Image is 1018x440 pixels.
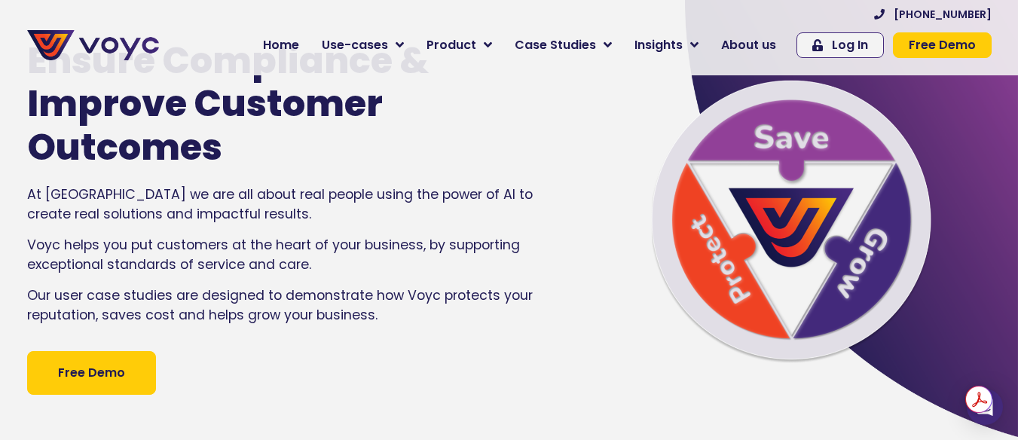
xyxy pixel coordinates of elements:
span: [PHONE_NUMBER] [894,9,992,20]
p: At [GEOGRAPHIC_DATA] we are all about real people using the power of AI to create real solutions ... [27,185,543,225]
a: Insights [623,30,710,60]
span: Log In [832,39,868,51]
a: Product [415,30,503,60]
span: Use-cases [322,36,388,54]
a: Home [252,30,310,60]
a: About us [710,30,787,60]
span: Product [426,36,476,54]
span: About us [721,36,776,54]
a: Free Demo [893,32,992,58]
span: Home [263,36,299,54]
h1: Ensure Compliance & Improve Customer Outcomes [27,39,497,170]
a: [PHONE_NUMBER] [874,9,992,20]
span: Insights [634,36,683,54]
p: Our user case studies are designed to demonstrate how Voyc protects your reputation, saves cost a... [27,286,543,325]
p: Voyc helps you put customers at the heart of your business, by supporting exceptional standards o... [27,235,543,275]
img: voyc-full-logo [27,30,159,60]
a: Case Studies [503,30,623,60]
a: Use-cases [310,30,415,60]
a: Log In [796,32,884,58]
span: Free Demo [909,39,976,51]
span: Case Studies [515,36,596,54]
span: Free Demo [58,364,125,382]
a: Free Demo [27,351,156,395]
